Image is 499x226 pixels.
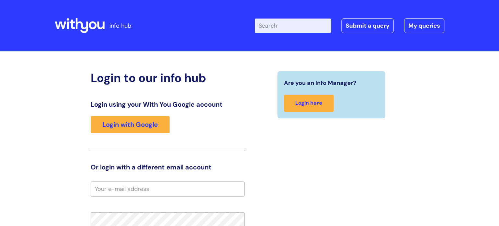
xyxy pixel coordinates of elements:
h3: Or login with a different email account [91,163,245,171]
a: Login with Google [91,116,170,133]
p: info hub [109,20,131,31]
a: Submit a query [341,18,394,33]
span: Are you an Info Manager? [284,78,356,88]
h3: Login using your With You Google account [91,100,245,108]
a: Login here [284,95,334,112]
h2: Login to our info hub [91,71,245,85]
input: Search [255,19,331,33]
input: Your e-mail address [91,181,245,196]
a: My queries [404,18,444,33]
